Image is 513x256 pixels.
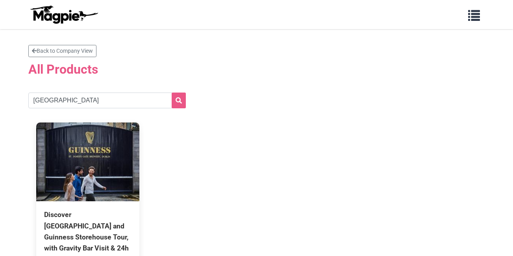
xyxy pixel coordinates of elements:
[28,62,485,77] h2: All Products
[28,93,186,108] input: Search products...
[36,122,139,201] img: Discover Dublin and Guinness Storehouse Tour, with Gravity Bar Visit & 24h Hop-On Hop-Off Tour on...
[28,5,99,24] img: logo-ab69f6fb50320c5b225c76a69d11143b.png
[28,45,96,57] a: Back to Company View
